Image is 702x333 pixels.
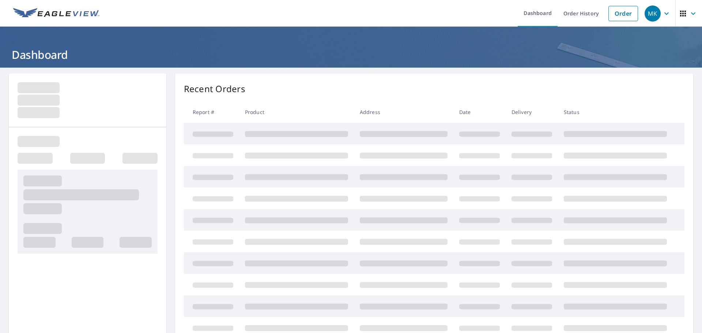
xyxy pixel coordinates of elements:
[558,101,673,123] th: Status
[13,8,99,19] img: EV Logo
[354,101,453,123] th: Address
[608,6,638,21] a: Order
[184,101,239,123] th: Report #
[506,101,558,123] th: Delivery
[184,82,245,95] p: Recent Orders
[645,5,661,22] div: MK
[453,101,506,123] th: Date
[9,47,693,62] h1: Dashboard
[239,101,354,123] th: Product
